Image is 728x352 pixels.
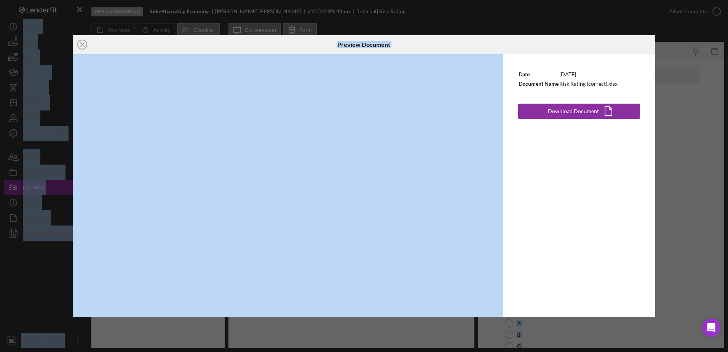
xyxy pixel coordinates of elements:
[519,80,559,87] b: Document Name
[559,69,618,79] td: [DATE]
[548,104,599,119] div: Download Document
[518,104,640,119] button: Download Document
[559,79,618,88] td: Risk Rating (correct).xlsx
[702,318,720,337] div: Open Intercom Messenger
[73,54,503,317] iframe: Document Preview
[519,71,530,77] b: Date
[337,41,390,48] h6: Preview Document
